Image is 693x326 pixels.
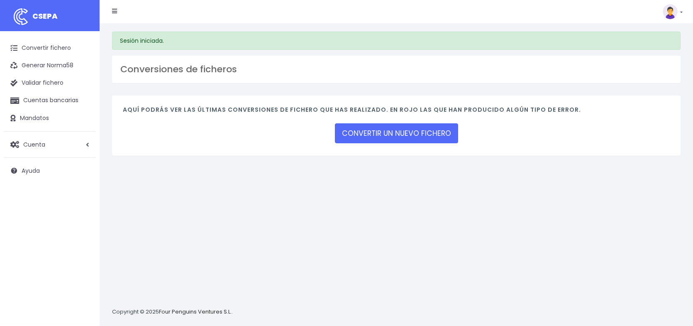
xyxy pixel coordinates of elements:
a: Four Penguins Ventures S.L. [159,308,232,316]
a: Convertir fichero [4,39,95,57]
a: Cuenta [4,136,95,153]
a: Validar fichero [4,74,95,92]
img: logo [10,6,31,27]
a: Ayuda [4,162,95,179]
h3: Conversiones de ficheros [120,64,672,75]
span: Cuenta [23,140,45,148]
h4: Aquí podrás ver las últimas conversiones de fichero que has realizado. En rojo las que han produc... [123,106,670,118]
a: Generar Norma58 [4,57,95,74]
a: Mandatos [4,110,95,127]
img: profile [663,4,678,19]
span: Ayuda [22,167,40,175]
a: CONVERTIR UN NUEVO FICHERO [335,123,458,143]
a: Cuentas bancarias [4,92,95,109]
span: CSEPA [32,11,58,21]
div: Sesión iniciada. [112,32,681,50]
p: Copyright © 2025 . [112,308,233,316]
